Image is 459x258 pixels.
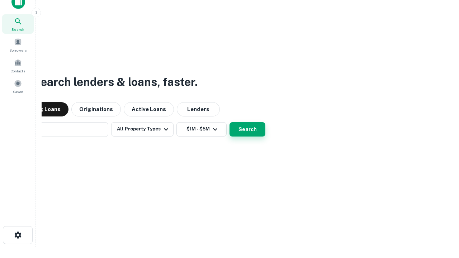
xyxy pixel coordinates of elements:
[111,122,174,137] button: All Property Types
[9,47,27,53] span: Borrowers
[71,102,121,116] button: Originations
[2,77,34,96] a: Saved
[423,201,459,235] iframe: Chat Widget
[33,73,198,91] h3: Search lenders & loans, faster.
[2,56,34,75] a: Contacts
[13,89,23,95] span: Saved
[11,27,24,32] span: Search
[2,14,34,34] a: Search
[11,68,25,74] span: Contacts
[2,35,34,54] a: Borrowers
[176,122,227,137] button: $1M - $5M
[124,102,174,116] button: Active Loans
[177,102,220,116] button: Lenders
[229,122,265,137] button: Search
